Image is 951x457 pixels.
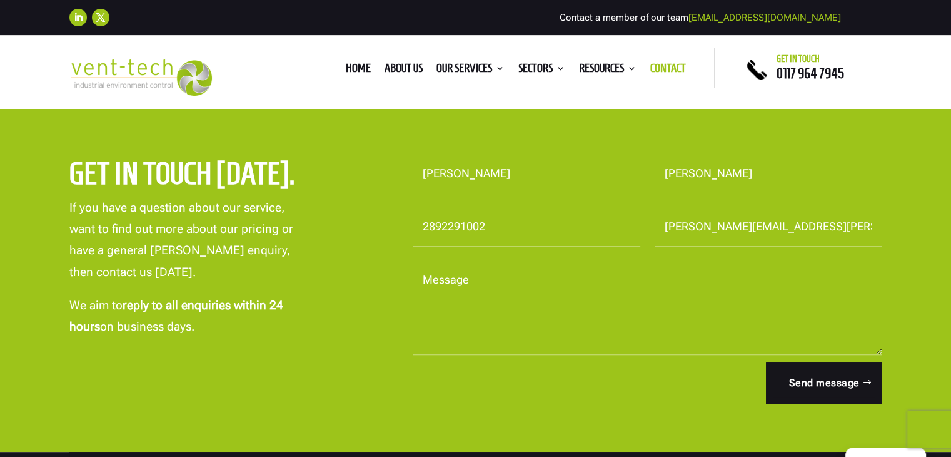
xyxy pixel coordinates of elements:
[518,64,565,78] a: Sectors
[385,64,423,78] a: About us
[69,298,283,334] strong: reply to all enquiries within 24 hours
[346,64,371,78] a: Home
[777,54,820,64] span: Get in touch
[69,59,213,96] img: 2023-09-27T08_35_16.549ZVENT-TECH---Clear-background
[92,9,109,26] a: Follow on X
[688,12,841,23] a: [EMAIL_ADDRESS][DOMAIN_NAME]
[100,319,194,334] span: on business days.
[69,9,87,26] a: Follow on LinkedIn
[766,362,882,404] button: Send message
[560,12,841,23] span: Contact a member of our team
[413,208,640,247] input: Your Phone
[650,64,686,78] a: Contact
[777,66,844,81] a: 0117 964 7945
[655,155,882,193] input: Last Name
[655,208,882,247] input: Email Address
[413,155,640,193] input: First Name
[436,64,505,78] a: Our Services
[69,155,330,198] h2: Get in touch [DATE].
[69,298,123,312] span: We aim to
[69,200,293,279] span: If you have a question about our service, want to find out more about our pricing or have a gener...
[579,64,637,78] a: Resources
